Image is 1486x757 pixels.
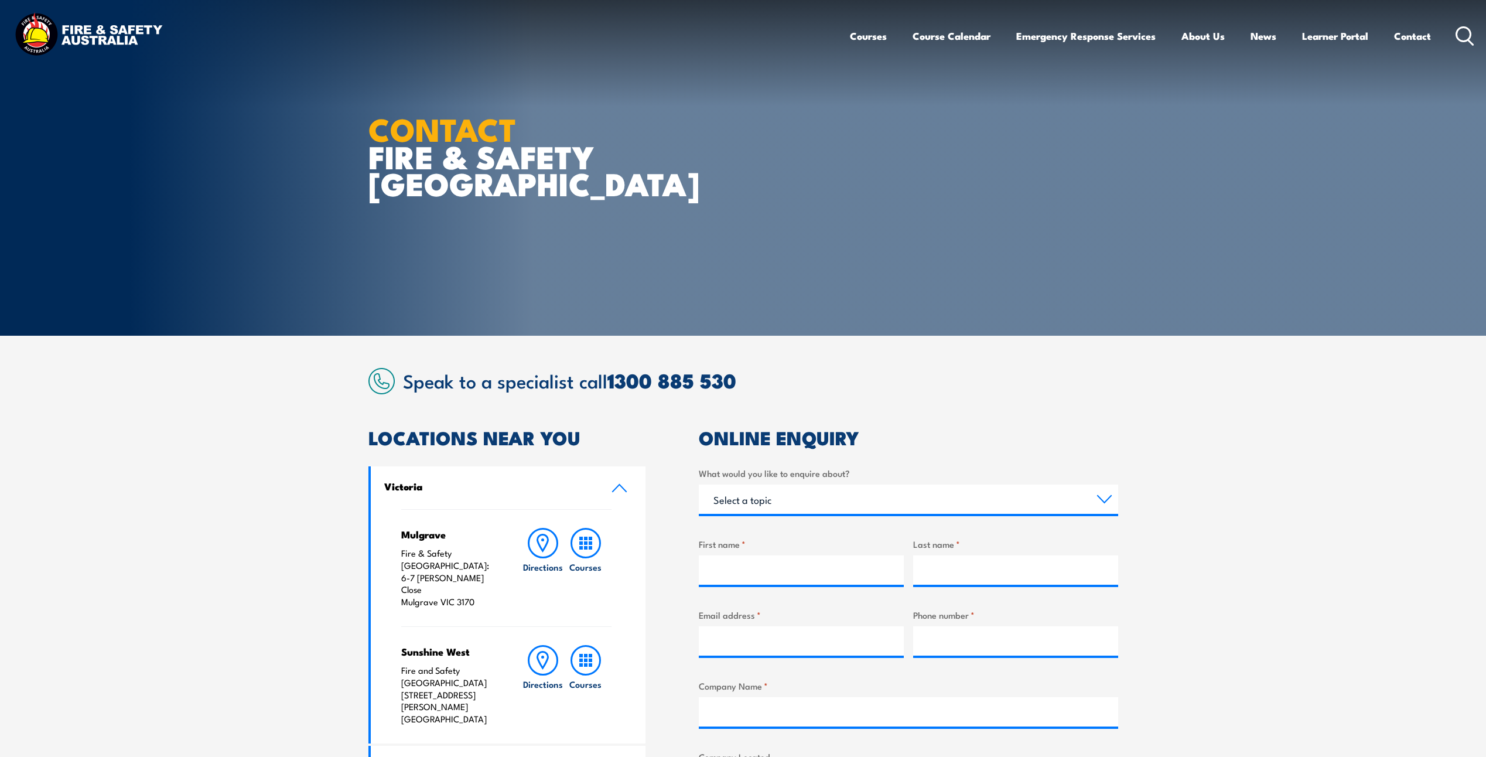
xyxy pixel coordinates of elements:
[569,678,602,690] h6: Courses
[384,480,594,493] h4: Victoria
[401,547,499,608] p: Fire & Safety [GEOGRAPHIC_DATA]: 6-7 [PERSON_NAME] Close Mulgrave VIC 3170
[699,608,904,622] label: Email address
[565,528,607,608] a: Courses
[569,561,602,573] h6: Courses
[523,561,563,573] h6: Directions
[850,21,887,52] a: Courses
[699,466,1118,480] label: What would you like to enquire about?
[1251,21,1276,52] a: News
[1016,21,1156,52] a: Emergency Response Services
[607,364,736,395] a: 1300 885 530
[522,528,564,608] a: Directions
[913,608,1118,622] label: Phone number
[565,645,607,725] a: Courses
[522,645,564,725] a: Directions
[401,645,499,658] h4: Sunshine West
[1302,21,1368,52] a: Learner Portal
[401,664,499,725] p: Fire and Safety [GEOGRAPHIC_DATA] [STREET_ADDRESS][PERSON_NAME] [GEOGRAPHIC_DATA]
[699,537,904,551] label: First name
[368,429,646,445] h2: LOCATIONS NEAR YOU
[699,429,1118,445] h2: ONLINE ENQUIRY
[1181,21,1225,52] a: About Us
[368,104,517,152] strong: CONTACT
[523,678,563,690] h6: Directions
[699,679,1118,693] label: Company Name
[913,21,990,52] a: Course Calendar
[368,115,658,197] h1: FIRE & SAFETY [GEOGRAPHIC_DATA]
[1394,21,1431,52] a: Contact
[913,537,1118,551] label: Last name
[401,528,499,541] h4: Mulgrave
[403,370,1118,391] h2: Speak to a specialist call
[371,466,646,509] a: Victoria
